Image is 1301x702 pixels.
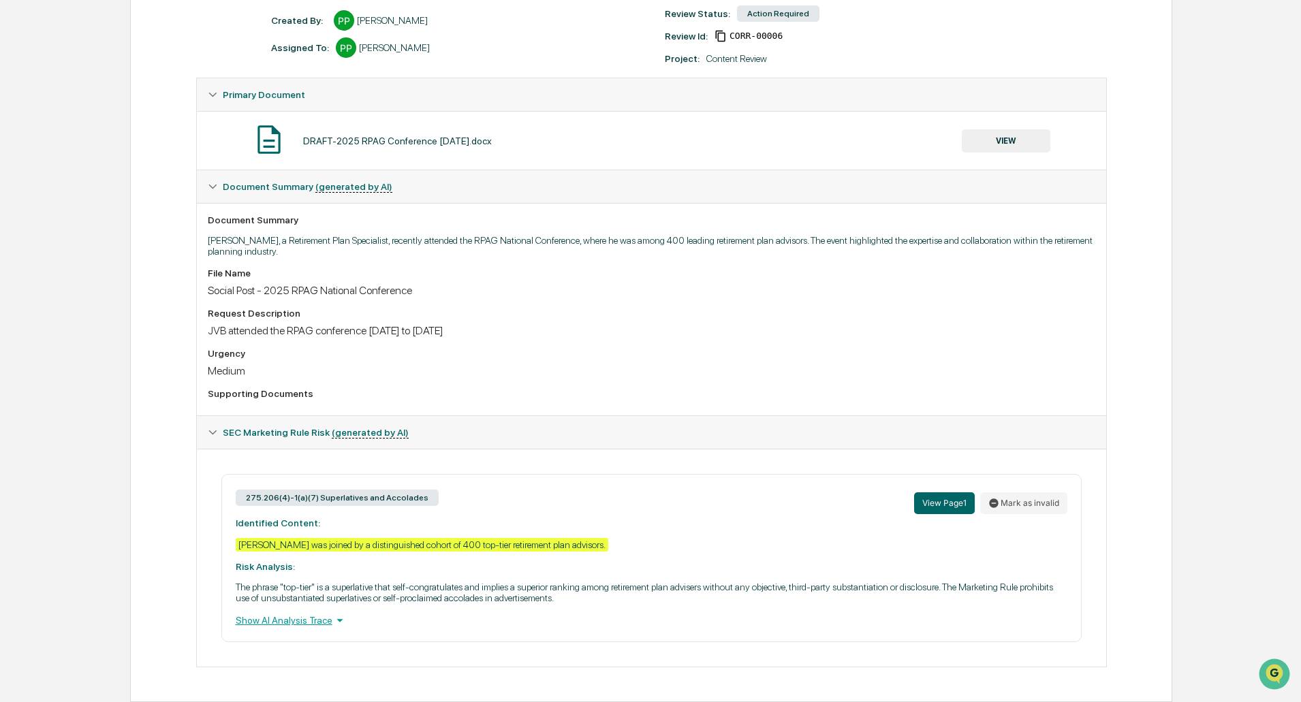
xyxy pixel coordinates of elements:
[197,170,1106,203] div: Document Summary (generated by AI)
[315,181,392,193] u: (generated by AI)
[27,304,86,318] span: Data Lookup
[208,268,1095,278] div: File Name
[303,135,492,146] div: DRAFT-2025 RPAG Conference [DATE].docx
[962,129,1050,153] button: VIEW
[197,203,1106,415] div: Document Summary (generated by AI)
[8,299,91,323] a: 🔎Data Lookup
[223,89,305,100] span: Primary Document
[236,517,320,528] strong: Identified Content:
[208,308,1095,319] div: Request Description
[14,172,35,194] img: Jack Rasmussen
[706,53,767,64] div: Content Review
[359,42,430,53] div: [PERSON_NAME]
[271,42,329,53] div: Assigned To:
[211,148,248,165] button: See all
[208,364,1095,377] div: Medium
[121,222,148,233] span: [DATE]
[236,538,608,552] div: [PERSON_NAME] was joined by a distinguished cohort of 400 top-tier retirement plan advisors.
[113,185,118,196] span: •
[8,273,93,298] a: 🖐️Preclearance
[14,151,91,162] div: Past conversations
[1257,657,1294,694] iframe: Open customer support
[42,185,110,196] span: [PERSON_NAME]
[197,449,1106,667] div: Document Summary (generated by AI)
[14,280,25,291] div: 🖐️
[14,29,248,50] p: How can we help?
[737,5,819,22] div: Action Required
[332,427,409,438] u: (generated by AI)
[208,214,1095,225] div: Document Summary
[197,111,1106,170] div: Primary Document
[334,10,354,31] div: PP
[208,284,1095,297] div: Social Post - 2025 RPAG National Conference
[730,31,783,42] span: ecedf973-f509-4d66-82ee-613d31e814fc
[14,209,35,231] img: Pintip Perdun
[113,222,118,233] span: •
[197,416,1106,449] div: SEC Marketing Rule Risk (generated by AI)
[357,15,428,26] div: [PERSON_NAME]
[27,186,38,197] img: 1746055101610-c473b297-6a78-478c-a979-82029cc54cd1
[197,78,1106,111] div: Primary Document
[93,273,174,298] a: 🗄️Attestations
[208,388,1095,399] div: Supporting Documents
[27,278,88,292] span: Preclearance
[336,37,356,58] div: PP
[14,306,25,317] div: 🔎
[136,338,165,348] span: Pylon
[112,278,169,292] span: Attestations
[61,104,223,118] div: Start new chat
[208,235,1095,257] p: [PERSON_NAME], a Retirement Plan Specialist, recently attended the RPAG National Conference, wher...
[208,324,1095,337] div: JVB attended the RPAG conference [DATE] to [DATE]
[232,108,248,125] button: Start new chat
[29,104,53,129] img: 8933085812038_c878075ebb4cc5468115_72.jpg
[236,581,1067,603] p: The phrase "top-tier" is a superlative that self-congratulates and implies a superior ranking amo...
[121,185,148,196] span: [DATE]
[980,492,1067,514] button: Mark as invalid
[271,15,327,26] div: Created By: ‎ ‎
[236,613,1067,628] div: Show AI Analysis Trace
[14,104,38,129] img: 1746055101610-c473b297-6a78-478c-a979-82029cc54cd1
[61,118,187,129] div: We're available if you need us!
[236,490,439,506] div: 275.206(4)-1(a)(7) Superlatives and Accolades
[665,8,730,19] div: Review Status:
[236,561,295,572] strong: Risk Analysis:
[96,337,165,348] a: Powered byPylon
[252,123,286,157] img: Document Icon
[99,280,110,291] div: 🗄️
[223,181,392,192] span: Document Summary
[665,31,708,42] div: Review Id:
[665,53,700,64] div: Project:
[914,492,975,514] button: View Page1
[42,222,110,233] span: [PERSON_NAME]
[223,427,409,438] span: SEC Marketing Rule Risk
[208,348,1095,359] div: Urgency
